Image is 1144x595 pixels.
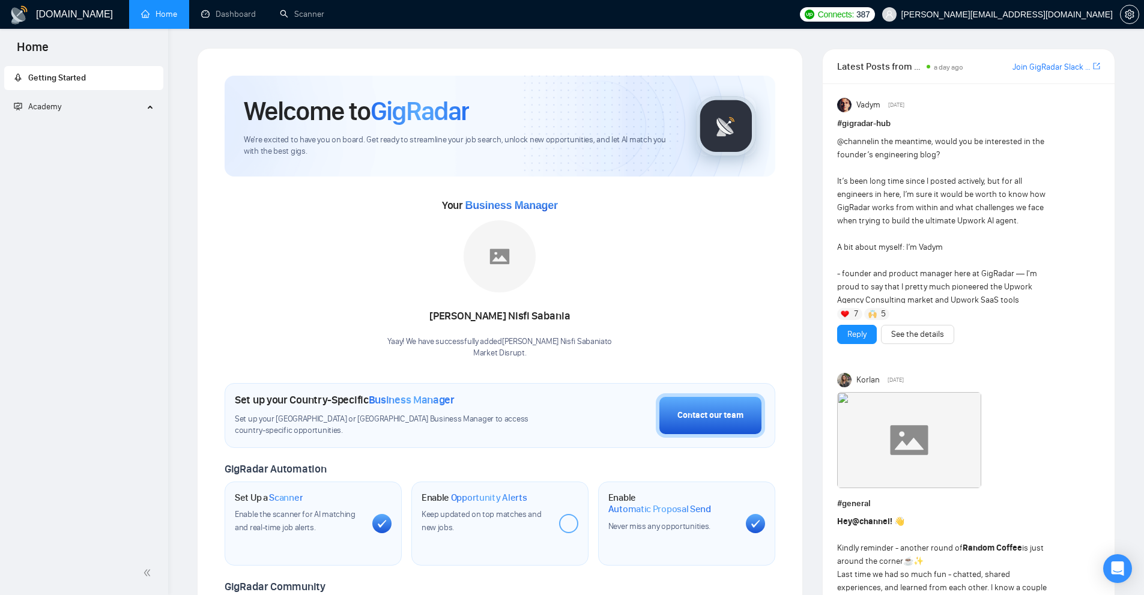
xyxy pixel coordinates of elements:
a: searchScanner [280,9,324,19]
span: Set up your [GEOGRAPHIC_DATA] or [GEOGRAPHIC_DATA] Business Manager to access country-specific op... [235,414,553,436]
span: export [1093,61,1100,71]
span: 387 [856,8,870,21]
span: Opportunity Alerts [451,492,527,504]
img: 🙌 [868,310,877,318]
img: F09LD3HAHMJ-Coffee%20chat%20round%202.gif [837,392,981,488]
button: Reply [837,325,877,344]
span: We're excited to have you on board. Get ready to streamline your job search, unlock new opportuni... [244,134,677,157]
li: Getting Started [4,66,163,90]
div: Open Intercom Messenger [1103,554,1132,583]
span: Academy [14,101,61,112]
span: Business Manager [465,199,557,211]
a: setting [1120,10,1139,19]
span: Getting Started [28,73,86,83]
span: GigRadar Community [225,580,325,593]
div: [PERSON_NAME] Nisfi Sabania [387,306,612,327]
span: setting [1121,10,1139,19]
div: Yaay! We have successfully added [PERSON_NAME] Nisfi Sabania to [387,336,612,359]
a: See the details [891,328,944,341]
img: placeholder.png [464,220,536,292]
a: Join GigRadar Slack Community [1012,61,1091,74]
span: Keep updated on top matches and new jobs. [422,509,542,533]
img: gigradar-logo.png [696,96,756,156]
span: a day ago [934,63,963,71]
img: Vadym [837,98,852,112]
span: Never miss any opportunities. [608,521,710,531]
button: setting [1120,5,1139,24]
a: Reply [847,328,867,341]
span: Home [7,38,58,64]
h1: Welcome to [244,95,469,127]
span: GigRadar Automation [225,462,326,476]
span: fund-projection-screen [14,102,22,110]
span: Latest Posts from the GigRadar Community [837,59,923,74]
span: Vadym [856,98,880,112]
span: ✨ [913,556,924,566]
h1: Enable [608,492,736,515]
span: 7 [854,308,858,320]
strong: Random Coffee [963,543,1022,553]
span: double-left [143,567,155,579]
span: Automatic Proposal Send [608,503,711,515]
span: [DATE] [888,375,904,385]
span: Connects: [818,8,854,21]
span: [DATE] [888,100,904,110]
h1: Set Up a [235,492,303,504]
span: 👋 [894,516,904,527]
span: Business Manager [369,393,455,406]
span: Scanner [269,492,303,504]
span: ☕ [903,556,913,566]
img: Korlan [837,373,852,387]
h1: Enable [422,492,527,504]
button: See the details [881,325,954,344]
a: dashboardDashboard [201,9,256,19]
span: @channel [852,516,890,527]
span: Academy [28,101,61,112]
p: Market Disrupt . [387,348,612,359]
h1: # gigradar-hub [837,117,1100,130]
a: homeHome [141,9,177,19]
span: Your [442,199,558,212]
span: Korlan [856,373,880,387]
img: upwork-logo.png [805,10,814,19]
span: GigRadar [371,95,469,127]
button: Contact our team [656,393,765,438]
div: Contact our team [677,409,743,422]
div: in the meantime, would you be interested in the founder’s engineering blog? It’s been long time s... [837,135,1048,479]
span: Enable the scanner for AI matching and real-time job alerts. [235,509,356,533]
strong: Hey ! [837,516,892,527]
span: user [885,10,894,19]
span: rocket [14,73,22,82]
span: 5 [881,308,886,320]
img: logo [10,5,29,25]
span: @channel [837,136,873,146]
img: ❤️ [841,310,849,318]
h1: Set up your Country-Specific [235,393,455,406]
a: export [1093,61,1100,72]
h1: # general [837,497,1100,510]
